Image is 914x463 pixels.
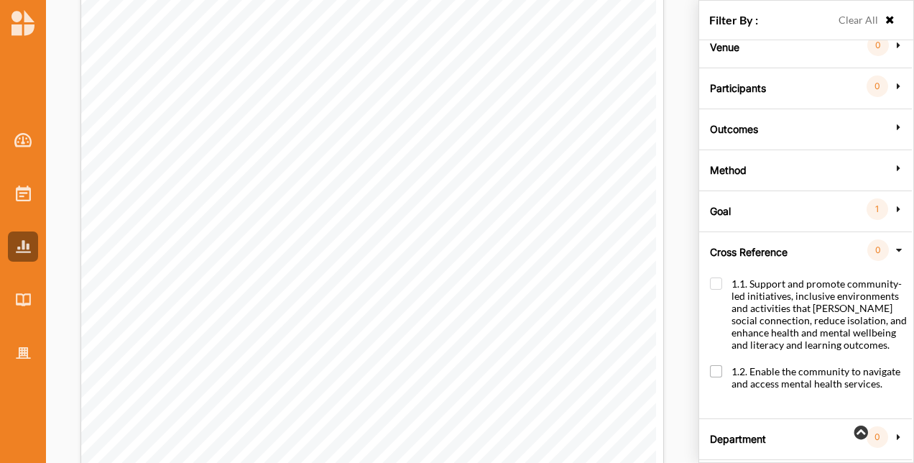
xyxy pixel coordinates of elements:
[710,365,908,404] label: 1.2. Enable the community to navigate and access mental health services.
[14,133,32,147] img: Dashboard
[710,188,731,231] label: Goal
[16,240,31,252] img: Reports
[867,198,888,220] div: 1
[16,293,31,306] img: Library
[710,278,908,365] label: 1.1. Support and promote community-led initiatives, inclusive environments and activities that [P...
[8,178,38,208] a: Activities
[710,147,747,190] label: Method
[16,347,31,359] img: Organisation
[11,10,34,36] img: logo
[8,125,38,155] a: Dashboard
[710,229,788,272] label: Cross Reference
[8,285,38,315] a: Library
[867,35,889,56] div: 0
[867,426,888,448] div: 0
[710,65,766,108] label: Participants
[8,232,38,262] a: Reports
[8,338,38,368] a: Organisation
[16,185,31,201] img: Activities
[710,24,739,67] label: Venue
[710,106,758,149] label: Outcomes
[839,12,878,28] label: Clear All
[710,416,766,459] label: Department
[867,75,888,97] div: 0
[867,239,889,261] div: 0
[709,12,758,28] label: Filter By :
